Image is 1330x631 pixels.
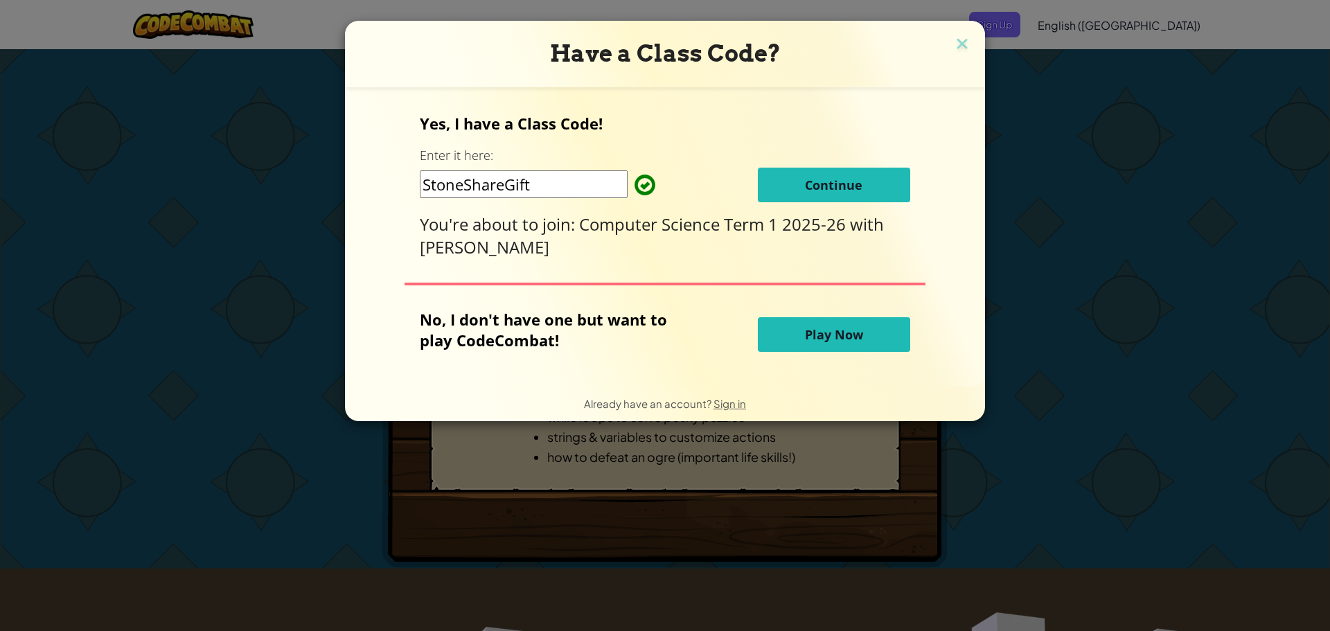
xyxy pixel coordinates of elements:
[420,147,493,164] label: Enter it here:
[850,213,884,235] span: with
[758,168,910,202] button: Continue
[953,35,971,55] img: close icon
[584,397,713,410] span: Already have an account?
[805,177,862,193] span: Continue
[420,213,579,235] span: You're about to join:
[805,326,863,343] span: Play Now
[758,317,910,352] button: Play Now
[420,113,910,134] p: Yes, I have a Class Code!
[713,397,746,410] a: Sign in
[550,39,781,67] span: Have a Class Code?
[420,235,549,258] span: [PERSON_NAME]
[579,213,850,235] span: Computer Science Term 1 2025-26
[420,309,688,350] p: No, I don't have one but want to play CodeCombat!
